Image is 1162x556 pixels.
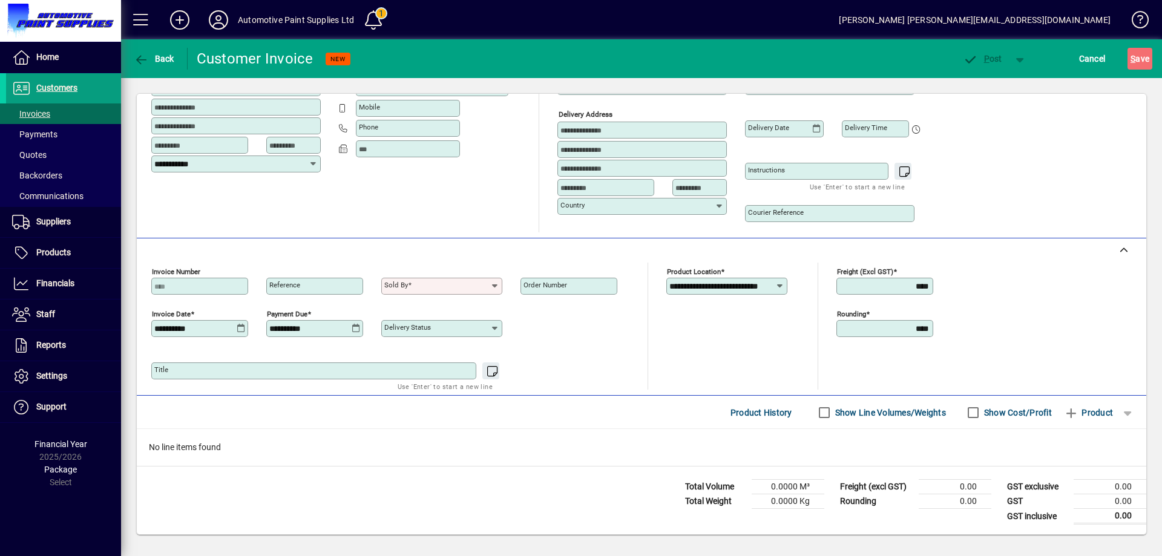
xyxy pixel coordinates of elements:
[330,55,346,63] span: NEW
[6,207,121,237] a: Suppliers
[1001,509,1074,524] td: GST inclusive
[667,267,721,276] mat-label: Product location
[1128,48,1152,70] button: Save
[1058,402,1119,424] button: Product
[6,165,121,186] a: Backorders
[679,494,752,509] td: Total Weight
[1074,480,1146,494] td: 0.00
[384,281,408,289] mat-label: Sold by
[524,281,567,289] mat-label: Order number
[679,480,752,494] td: Total Volume
[748,208,804,217] mat-label: Courier Reference
[36,402,67,411] span: Support
[398,379,493,393] mat-hint: Use 'Enter' to start a new line
[957,48,1008,70] button: Post
[152,310,191,318] mat-label: Invoice date
[6,145,121,165] a: Quotes
[982,407,1052,419] label: Show Cost/Profit
[121,48,188,70] app-page-header-button: Back
[839,10,1111,30] div: [PERSON_NAME] [PERSON_NAME][EMAIL_ADDRESS][DOMAIN_NAME]
[36,309,55,319] span: Staff
[833,407,946,419] label: Show Line Volumes/Weights
[963,54,1002,64] span: ost
[12,150,47,160] span: Quotes
[359,103,380,111] mat-label: Mobile
[152,267,200,276] mat-label: Invoice number
[12,129,57,139] span: Payments
[919,494,991,509] td: 0.00
[730,403,792,422] span: Product History
[36,278,74,288] span: Financials
[12,109,50,119] span: Invoices
[6,238,121,268] a: Products
[6,186,121,206] a: Communications
[6,299,121,330] a: Staff
[160,9,199,31] button: Add
[752,480,824,494] td: 0.0000 M³
[269,281,300,289] mat-label: Reference
[1064,403,1113,422] span: Product
[36,340,66,350] span: Reports
[36,52,59,62] span: Home
[834,494,919,509] td: Rounding
[34,439,87,449] span: Financial Year
[1001,494,1074,509] td: GST
[752,494,824,509] td: 0.0000 Kg
[134,54,174,64] span: Back
[845,123,887,132] mat-label: Delivery time
[6,103,121,124] a: Invoices
[36,83,77,93] span: Customers
[154,365,168,374] mat-label: Title
[36,371,67,381] span: Settings
[810,180,905,194] mat-hint: Use 'Enter' to start a new line
[748,123,789,132] mat-label: Delivery date
[12,191,84,201] span: Communications
[197,49,313,68] div: Customer Invoice
[919,480,991,494] td: 0.00
[44,465,77,474] span: Package
[6,124,121,145] a: Payments
[6,42,121,73] a: Home
[36,247,71,257] span: Products
[238,10,354,30] div: Automotive Paint Supplies Ltd
[1123,2,1147,42] a: Knowledge Base
[6,361,121,391] a: Settings
[267,310,307,318] mat-label: Payment due
[131,48,177,70] button: Back
[6,330,121,361] a: Reports
[199,9,238,31] button: Profile
[726,402,797,424] button: Product History
[12,171,62,180] span: Backorders
[137,429,1146,466] div: No line items found
[1131,54,1135,64] span: S
[837,310,866,318] mat-label: Rounding
[984,54,990,64] span: P
[748,166,785,174] mat-label: Instructions
[1074,494,1146,509] td: 0.00
[1079,49,1106,68] span: Cancel
[560,201,585,209] mat-label: Country
[6,392,121,422] a: Support
[359,123,378,131] mat-label: Phone
[1076,48,1109,70] button: Cancel
[36,217,71,226] span: Suppliers
[384,323,431,332] mat-label: Delivery status
[834,480,919,494] td: Freight (excl GST)
[1074,509,1146,524] td: 0.00
[1001,480,1074,494] td: GST exclusive
[6,269,121,299] a: Financials
[1131,49,1149,68] span: ave
[837,267,893,276] mat-label: Freight (excl GST)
